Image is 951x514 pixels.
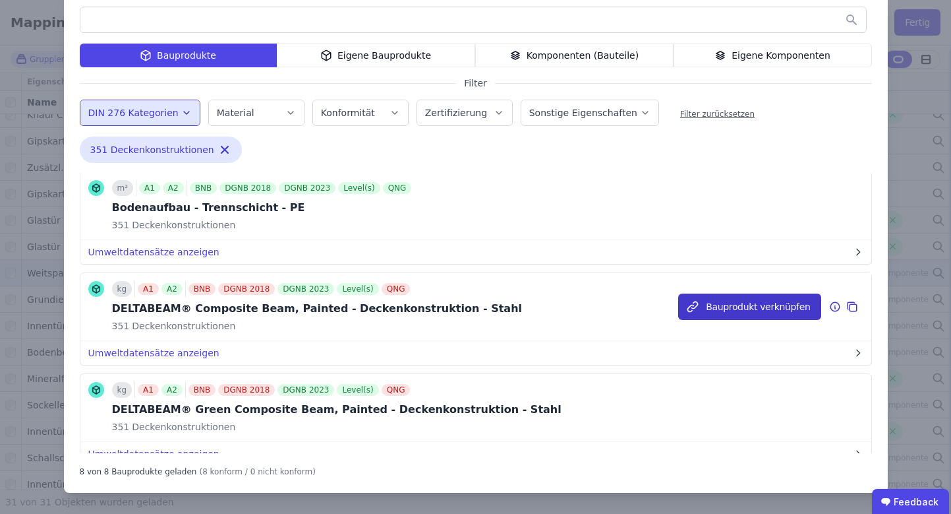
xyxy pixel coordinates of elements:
div: kg [112,382,132,398]
div: Bauprodukte [80,44,277,67]
span: 351 [112,319,130,333]
button: Umweltdatensätze anzeigen [80,240,871,264]
button: DIN 276 Kategorien [80,100,200,125]
button: Zertifizierung [417,100,512,125]
span: Deckenkonstruktionen [129,420,235,434]
div: Bodenaufbau - Trennschicht - PE [112,200,415,216]
div: Level(s) [337,384,378,396]
div: DGNB 2023 [277,283,334,295]
label: DIN 276 Kategorien [88,108,181,118]
label: Zertifizierung [425,108,490,118]
div: QNG [383,182,412,194]
label: Konformität [321,108,378,118]
div: BNB [188,283,216,295]
span: Filter [456,77,495,90]
div: A2 [163,182,184,194]
label: Sonstige Eigenschaften [529,108,640,118]
div: m² [112,180,134,196]
button: Umweltdatensätze anzeigen [80,442,871,466]
div: Eigene Bauprodukte [277,44,475,67]
button: Umweltdatensätze anzeigen [80,341,871,365]
div: A1 [139,182,160,194]
div: kg [112,281,132,297]
div: Level(s) [338,182,380,194]
span: Deckenkonstruktionen [129,319,235,333]
div: DELTABEAM® Composite Beam, Painted - Deckenkonstruktion - Stahl [112,301,523,317]
div: QNG [382,283,411,295]
div: DGNB 2018 [218,283,275,295]
div: Komponenten (Bauteile) [475,44,674,67]
span: Deckenkonstruktionen [129,218,235,232]
div: QNG [382,384,411,396]
div: DGNB 2023 [279,182,335,194]
div: Eigene Komponenten [674,44,872,67]
div: A1 [138,384,159,396]
div: DGNB 2023 [277,384,334,396]
div: 8 von 8 Bauprodukte geladen [80,461,197,477]
div: A2 [161,384,183,396]
button: Material [209,100,304,125]
div: DGNB 2018 [219,182,276,194]
div: BNB [190,182,217,194]
button: Bauprodukt verknüpfen [678,294,821,320]
div: DGNB 2018 [218,384,275,396]
div: Level(s) [337,283,378,295]
span: 351 [112,420,130,434]
span: 351 Deckenkonstruktionen [90,143,214,156]
div: BNB [188,384,216,396]
div: Filter zurücksetzen [680,109,755,119]
button: Konformität [313,100,408,125]
div: A1 [138,283,159,295]
span: 351 [112,218,130,232]
div: (8 konform / 0 nicht konform) [199,461,316,477]
label: Material [217,108,257,118]
button: Sonstige Eigenschaften [521,100,658,125]
div: DELTABEAM® Green Composite Beam, Painted - Deckenkonstruktion - Stahl [112,402,562,418]
div: A2 [161,283,183,295]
